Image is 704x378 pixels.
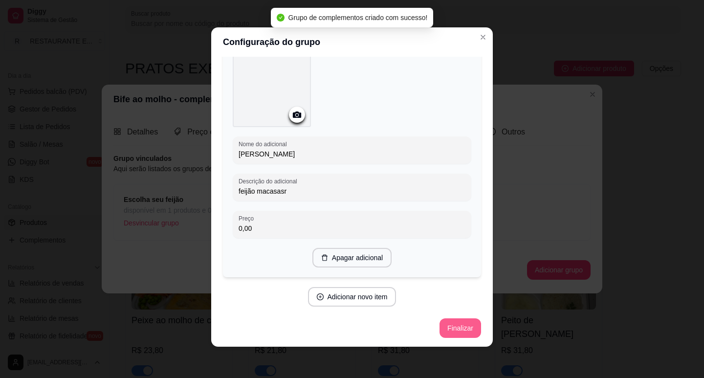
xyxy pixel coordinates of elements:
button: deleteApagar adicional [312,248,392,267]
span: delete [321,254,328,261]
input: Descrição do adicional [239,186,465,196]
span: Grupo de complementos criado com sucesso! [288,14,428,22]
button: Finalizar [440,318,481,338]
span: plus-circle [317,293,324,300]
input: Nome do adicional [239,149,465,159]
label: Descrição do adicional [239,177,301,185]
input: Preço [239,223,465,233]
header: Configuração do grupo [211,27,493,57]
button: plus-circleAdicionar novo item [308,287,396,307]
label: Preço [239,214,257,222]
button: Close [475,29,491,45]
span: check-circle [277,14,285,22]
label: Nome do adicional [239,140,290,148]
